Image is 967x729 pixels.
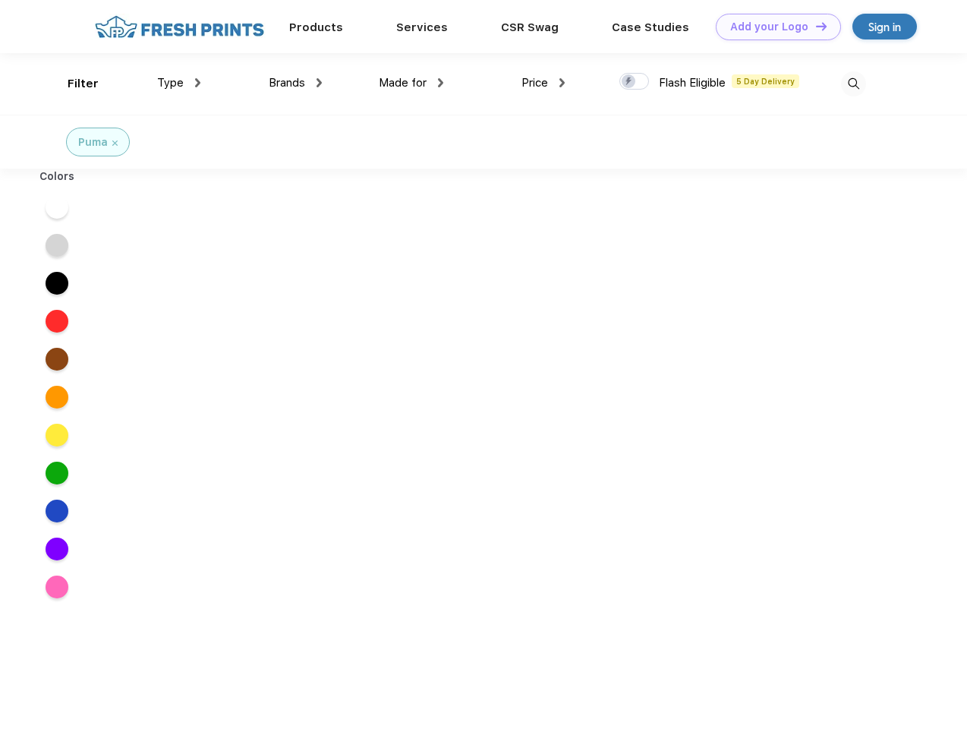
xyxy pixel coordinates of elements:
[501,21,559,34] a: CSR Swag
[438,78,443,87] img: dropdown.png
[78,134,108,150] div: Puma
[730,21,808,33] div: Add your Logo
[816,22,827,30] img: DT
[90,14,269,40] img: fo%20logo%202.webp
[112,140,118,146] img: filter_cancel.svg
[732,74,799,88] span: 5 Day Delivery
[559,78,565,87] img: dropdown.png
[289,21,343,34] a: Products
[269,76,305,90] span: Brands
[379,76,427,90] span: Made for
[195,78,200,87] img: dropdown.png
[868,18,901,36] div: Sign in
[28,169,87,185] div: Colors
[841,71,866,96] img: desktop_search.svg
[852,14,917,39] a: Sign in
[396,21,448,34] a: Services
[157,76,184,90] span: Type
[317,78,322,87] img: dropdown.png
[659,76,726,90] span: Flash Eligible
[68,75,99,93] div: Filter
[521,76,548,90] span: Price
